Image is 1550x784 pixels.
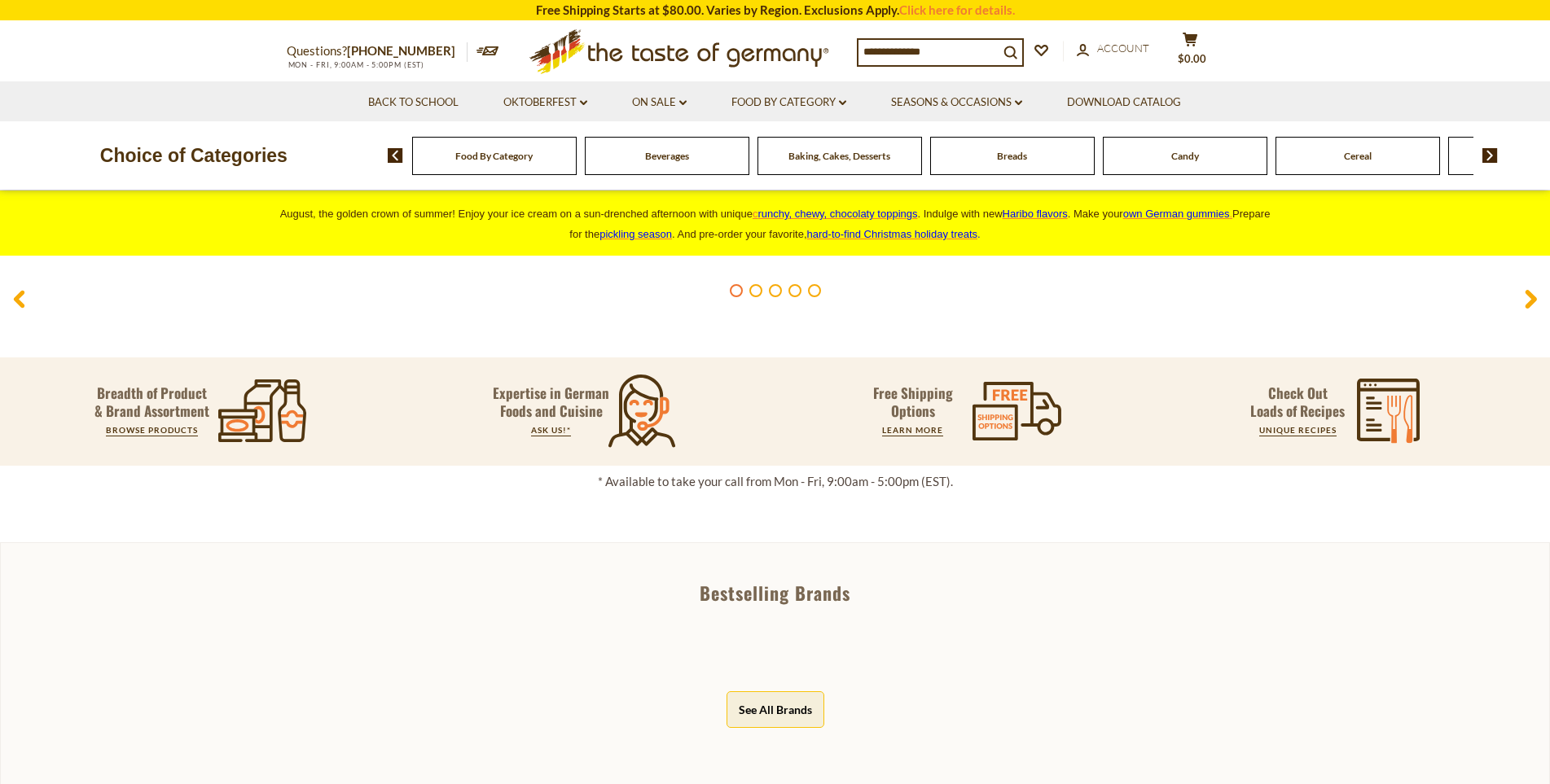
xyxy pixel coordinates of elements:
a: pickling season [599,228,672,240]
a: UNIQUE RECIPES [1259,425,1337,435]
span: Account [1097,42,1149,55]
a: Breads [997,150,1027,162]
a: Oktoberfest [503,94,587,112]
span: . [807,228,981,240]
a: Beverages [645,150,689,162]
a: Food By Category [455,150,533,162]
img: next arrow [1482,148,1498,163]
a: LEARN MORE [882,425,943,435]
a: hard-to-find Christmas holiday treats [807,228,978,240]
a: Download Catalog [1067,94,1181,112]
p: Expertise in German Foods and Cuisine [493,384,610,420]
a: On Sale [632,94,687,112]
p: Breadth of Product & Brand Assortment [94,384,209,420]
div: Bestselling Brands [1,584,1549,602]
span: MON - FRI, 9:00AM - 5:00PM (EST) [287,60,425,69]
p: Free Shipping Options [859,384,967,420]
a: Baking, Cakes, Desserts [788,150,890,162]
a: ASK US!* [531,425,571,435]
p: Questions? [287,41,468,62]
a: Candy [1171,150,1199,162]
span: $0.00 [1178,52,1206,65]
span: August, the golden crown of summer! Enjoy your ice cream on a sun-drenched afternoon with unique ... [280,208,1271,240]
a: Food By Category [731,94,846,112]
img: previous arrow [388,148,403,163]
a: crunchy, chewy, chocolaty toppings [753,208,918,220]
span: own German gummies [1123,208,1230,220]
a: Cereal [1344,150,1372,162]
a: Click here for details. [899,2,1015,17]
a: Seasons & Occasions [891,94,1022,112]
a: Haribo flavors [1003,208,1068,220]
a: Account [1077,40,1149,58]
button: $0.00 [1166,32,1215,72]
span: runchy, chewy, chocolaty toppings [757,208,917,220]
a: own German gummies. [1123,208,1232,220]
a: Back to School [368,94,459,112]
button: See All Brands [727,691,824,728]
a: BROWSE PRODUCTS [106,425,198,435]
p: Check Out Loads of Recipes [1250,384,1345,420]
a: [PHONE_NUMBER] [347,43,455,58]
